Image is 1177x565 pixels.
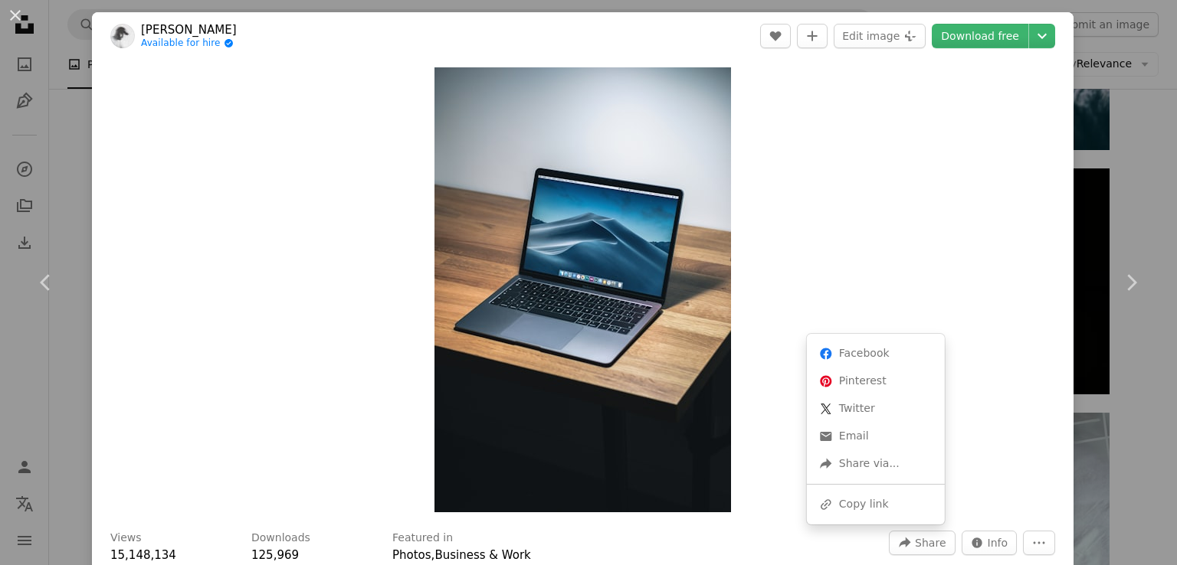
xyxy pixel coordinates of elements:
[813,367,939,395] a: Share on Pinterest
[813,450,939,478] div: Share via...
[915,531,946,554] span: Share
[807,334,945,524] div: Share this image
[813,340,939,367] a: Share on Facebook
[813,423,939,450] a: Share over email
[889,531,955,555] button: Share this image
[813,395,939,423] a: Share on Twitter
[813,491,939,518] div: Copy link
